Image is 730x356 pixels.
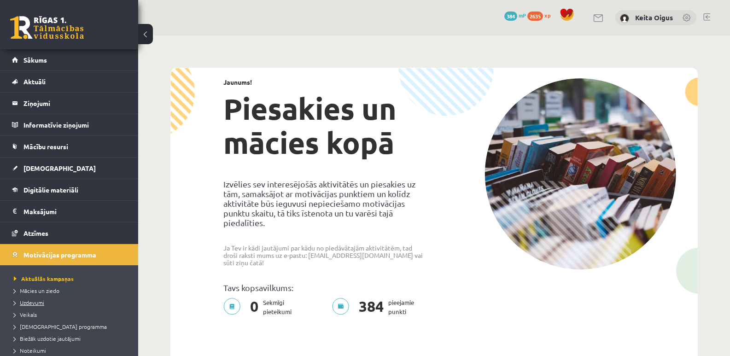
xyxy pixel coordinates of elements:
[23,93,127,114] legend: Ziņojumi
[23,251,96,259] span: Motivācijas programma
[504,12,526,19] a: 384 mP
[14,286,129,295] a: Mācies un ziedo
[23,164,96,172] span: [DEMOGRAPHIC_DATA]
[14,335,81,342] span: Biežāk uzdotie jautājumi
[12,201,127,222] a: Maksājumi
[14,346,129,355] a: Noteikumi
[14,311,37,318] span: Veikals
[14,323,107,330] span: [DEMOGRAPHIC_DATA] programma
[12,244,127,265] a: Motivācijas programma
[23,77,46,86] span: Aktuāli
[23,201,127,222] legend: Maksājumi
[12,158,127,179] a: [DEMOGRAPHIC_DATA]
[23,114,127,135] legend: Informatīvie ziņojumi
[504,12,517,21] span: 384
[12,179,127,200] a: Digitālie materiāli
[223,298,297,316] p: Sekmīgi pieteikumi
[12,222,127,244] a: Atzīmes
[14,310,129,319] a: Veikals
[223,244,427,266] p: Ja Tev ir kādi jautājumi par kādu no piedāvātajām aktivitātēm, tad droši raksti mums uz e-pastu: ...
[223,92,427,160] h1: Piesakies un mācies kopā
[245,298,263,316] span: 0
[14,274,129,283] a: Aktuālās kampaņas
[12,93,127,114] a: Ziņojumi
[12,71,127,92] a: Aktuāli
[527,12,555,19] a: 2635 xp
[14,299,44,306] span: Uzdevumi
[23,56,47,64] span: Sākums
[519,12,526,19] span: mP
[14,347,46,354] span: Noteikumi
[23,186,78,194] span: Digitālie materiāli
[14,275,74,282] span: Aktuālās kampaņas
[223,78,252,86] strong: Jaunums!
[223,179,427,228] p: Izvēlies sev interesējošās aktivitātēs un piesakies uz tām, samaksājot ar motivācijas punktiem un...
[12,136,127,157] a: Mācību resursi
[12,49,127,70] a: Sākums
[332,298,420,316] p: pieejamie punkti
[620,14,629,23] img: Keita Oigus
[635,13,673,22] a: Keita Oigus
[354,298,388,316] span: 384
[14,322,129,331] a: [DEMOGRAPHIC_DATA] programma
[544,12,550,19] span: xp
[485,78,676,269] img: campaign-image-1c4f3b39ab1f89d1fca25a8facaab35ebc8e40cf20aedba61fd73fb4233361ac.png
[14,298,129,307] a: Uzdevumi
[527,12,543,21] span: 2635
[10,16,84,39] a: Rīgas 1. Tālmācības vidusskola
[223,283,427,292] p: Tavs kopsavilkums:
[23,229,48,237] span: Atzīmes
[14,287,59,294] span: Mācies un ziedo
[14,334,129,343] a: Biežāk uzdotie jautājumi
[23,142,68,151] span: Mācību resursi
[12,114,127,135] a: Informatīvie ziņojumi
